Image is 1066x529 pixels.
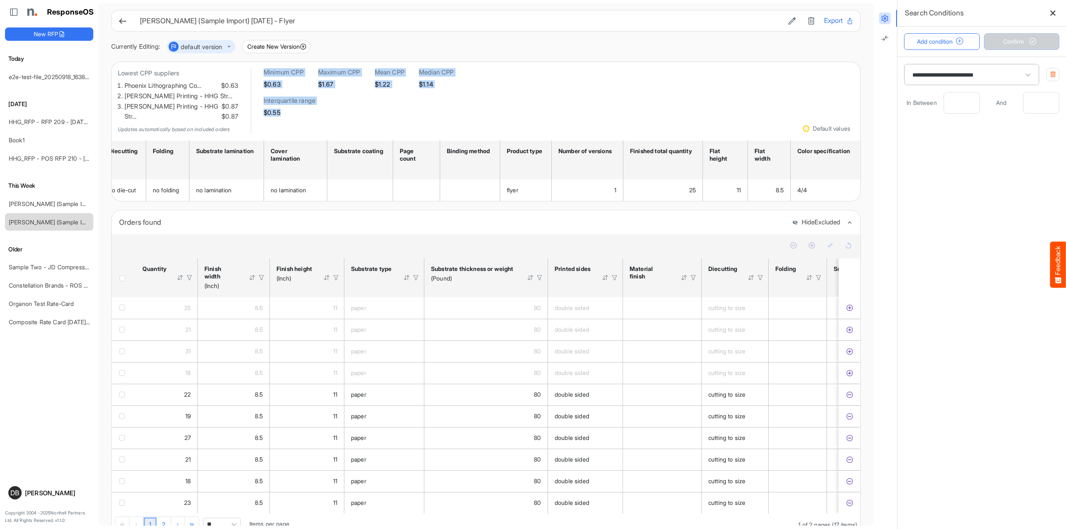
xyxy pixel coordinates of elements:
a: [PERSON_NAME] (Sample Import) [DATE] - Flyer [9,219,138,226]
span: 8.5 [255,369,263,376]
button: Exclude [845,499,854,507]
td: 80 is template cell Column Header httpsnorthellcomontologiesmapping-rulesmanufacturinghassubstrat... [424,470,548,492]
span: no lamination [271,186,306,194]
span: 27 [184,434,191,441]
span: no folding [153,186,179,194]
button: Export [824,15,854,26]
td: double sided is template cell Column Header httpsnorthellcomontologiesmapping-rulesproducthaspage... [548,340,623,362]
td: is template cell Column Header httpsnorthellcomontologiesmapping-rulesorderhasnumberofversions [623,492,702,514]
td: cutting to size is template cell Column Header httpsnorthellcomontologiesmapping-rulesorderhasfin... [702,492,769,514]
h5: $1.22 [375,81,404,88]
td: double sided is template cell Column Header httpsnorthellcomontologiesmapping-rulesproducthaspage... [548,470,623,492]
td: 25 is template cell Column Header httpsnorthellcomontologiesmapping-rulesorderhasquantity [136,297,198,319]
button: Exclude [845,434,854,442]
span: cutting to size [708,391,745,398]
a: Book1 [9,137,25,144]
td: double sided is template cell Column Header httpsnorthellcomontologiesmapping-rulesproducthaspage... [548,427,623,449]
button: Add condition [904,33,980,50]
td: 80 is template cell Column Header httpsnorthellcomontologiesmapping-rulesmanufacturinghassubstrat... [424,319,548,340]
td: is template cell Column Header httpsnorthellcomontologiesmapping-rulesmeasurementhasflatsizewidth [827,340,924,362]
em: Updates automatically based on included orders [118,126,230,132]
td: is template cell Column Header httpsnorthellcomontologiesmapping-rulesmeasurementhasflatsizewidth [827,492,924,514]
div: Quantity [142,265,166,273]
td: 8.5 is template cell Column Header httpsnorthellcomontologiesmapping-rulesmeasurementhasfinishsiz... [198,297,270,319]
td: paper is template cell Column Header httpsnorthellcomontologiesmapping-rulesmaterialhasmaterialth... [344,470,424,492]
span: 11 [333,391,337,398]
span: 80 [534,369,541,376]
td: is template cell Column Header httpsnorthellcomontologiesmapping-rulesmeasurementhasflatsizeheight [769,362,827,384]
div: Product type [507,147,542,155]
span: 8.5 [776,186,784,194]
td: is template cell Column Header httpsnorthellcomontologiesmapping-rulesmeasurementhasflatsizeheight [769,384,827,405]
td: 8.5 is template cell Column Header httpsnorthellcomontologiesmapping-rulesmeasurementhasfinishsiz... [198,362,270,384]
td: is template cell Column Header httpsnorthellcomontologiesmapping-rulesmeasurementhasflatsizewidth [827,384,924,405]
a: Sample Two - JD Compressed 2 [9,263,97,271]
a: Composite Rate Card [DATE]_smaller [9,318,107,325]
td: 80 is template cell Column Header httpsnorthellcomontologiesmapping-rulesmanufacturinghassubstrat... [424,405,548,427]
span: 25 [184,304,191,311]
span: 80 [534,326,541,333]
div: Filter Icon [412,274,420,281]
div: Filter Icon [690,274,697,281]
h6: Minimum CPP [264,68,304,77]
td: is template cell Column Header httpsnorthellcomontologiesmapping-rulesmeasurementhasflatsizeheight [769,470,827,492]
span: double sided [555,434,589,441]
div: Finished total quantity [630,147,693,155]
td: is template cell Column Header httpsnorthellcomontologiesmapping-rulesmeasurementhasflatsizewidth [827,405,924,427]
td: is template cell Column Header httpsnorthellcomontologiesmapping-rulesmanufacturinghassubstrateco... [327,179,393,201]
td: paper is template cell Column Header httpsnorthellcomontologiesmapping-rulesmaterialhasmaterialth... [344,362,424,384]
a: HHG_RFP - POS RFP 210 - [DATE] [9,155,102,162]
td: 8.5 is template cell Column Header httpsnorthellcomontologiesmapping-rulesmeasurementhasfinishsiz... [198,340,270,362]
div: Default values [813,126,850,132]
td: 1 is template cell Column Header httpsnorthellcomontologiesmapping-rulesorderhasnumberofversions [552,179,623,201]
span: 8.5 [255,326,263,333]
li: Phoenix Lithographing Co… [125,81,238,91]
div: Filter Icon [611,274,618,281]
span: 11 [333,348,337,355]
td: 8.5 is template cell Column Header httpsnorthellcomontologiesmapping-rulesmeasurementhasfinishsiz... [198,319,270,340]
td: is template cell Column Header httpsnorthellcomontologiesmapping-rulesmeasurementhasflatsizeheight [769,319,827,340]
span: 1 [614,186,616,194]
h6: Interquartile range [264,97,315,105]
span: 8.5 [255,391,263,398]
span: paper [351,304,366,311]
td: double sided is template cell Column Header httpsnorthellcomontologiesmapping-rulesproducthaspage... [548,492,623,514]
span: 11 [333,326,337,333]
button: Include [845,369,854,377]
td: double sided is template cell Column Header httpsnorthellcomontologiesmapping-rulesproducthaspage... [548,449,623,470]
td: 11 is template cell Column Header httpsnorthellcomontologiesmapping-rulesmeasurementhasfinishsize... [270,340,344,362]
td: paper is template cell Column Header httpsnorthellcomontologiesmapping-rulesmaterialhasmaterialth... [344,492,424,514]
td: checkbox [112,297,136,319]
button: Exclude [845,477,854,485]
div: Diecutting [109,147,137,155]
td: 80 is template cell Column Header httpsnorthellcomontologiesmapping-rulesmanufacturinghassubstrat... [424,492,548,514]
li: [PERSON_NAME] Printing - HHG Str… [125,102,238,122]
span: 80 [534,412,541,420]
span: 80 [534,391,541,398]
td: cutting to size is template cell Column Header httpsnorthellcomontologiesmapping-rulesorderhasfin... [702,297,769,319]
span: 25 [689,186,696,194]
div: Filter Icon [186,274,193,281]
td: 80 is template cell Column Header httpsnorthellcomontologiesmapping-rulesmanufacturinghassubstrat... [424,384,548,405]
td: double sided is template cell Column Header httpsnorthellcomontologiesmapping-rulesproducthaspage... [548,384,623,405]
td: checkbox [112,427,136,449]
div: Filter Icon [536,274,543,281]
h5: $0.63 [264,81,304,88]
td: is template cell Column Header httpsnorthellcomontologiesmapping-rulesorderhasnumberofversions [623,297,702,319]
td: 22 is template cell Column Header httpsnorthellcomontologiesmapping-rulesorderhasquantity [136,384,198,405]
button: Edit [786,15,798,26]
td: checkbox [112,492,136,514]
td: cutting to size is template cell Column Header httpsnorthellcomontologiesmapping-rulesorderhasfin... [702,340,769,362]
td: is template cell Column Header httpsnorthellcomontologiesmapping-rulesmeasurementhasflatsizeheight [769,340,827,362]
td: is template cell Column Header httpsnorthellcomontologiesmapping-rulesorderhasnumberofversions [623,362,702,384]
button: Delete [805,15,817,26]
div: Finish height [276,265,312,273]
td: checkbox [112,384,136,405]
td: is template cell Column Header httpsnorthellcomontologiesmapping-rulesorderhasnumberofversions [623,319,702,340]
span: 8.5 [255,456,263,463]
td: is template cell Column Header httpsnorthellcomontologiesmapping-rulesorderhasnumberofversions [623,427,702,449]
span: And [984,98,1019,107]
div: Orders found [119,216,786,228]
td: 86e17d4b-614a-4a95-8b9c-d8ff01cfd409 is template cell Column Header [839,449,862,470]
span: double sided [555,326,589,333]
